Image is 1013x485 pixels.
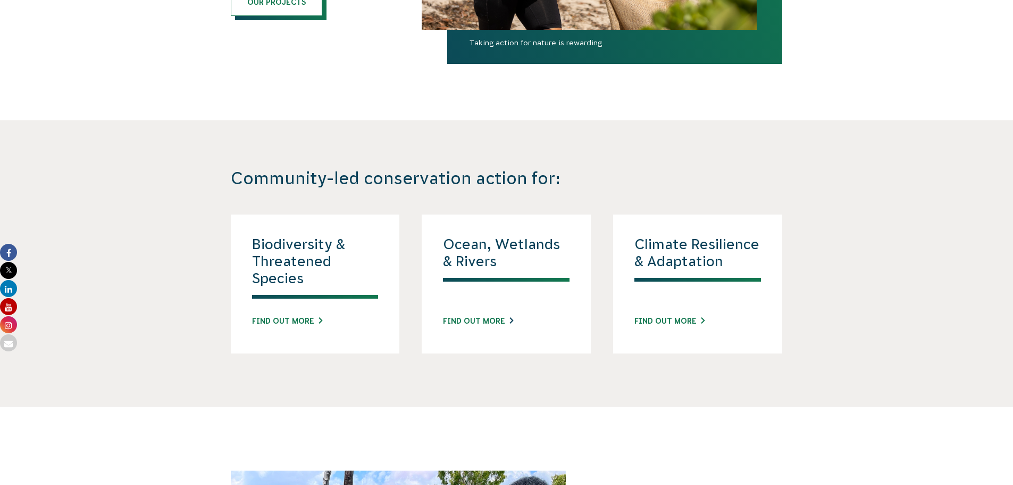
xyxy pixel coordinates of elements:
[252,236,379,299] h4: Biodiversity & Threatened Species
[447,37,782,64] span: Taking action for nature is rewarding
[634,316,705,327] a: Find out more
[443,236,570,282] h4: Ocean, Wetlands & Rivers
[252,316,322,327] a: Find out more
[231,168,639,189] h3: Community-led conservation action for:
[634,236,761,282] h4: Climate Resilience & Adaptation
[443,316,513,327] a: Find out more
